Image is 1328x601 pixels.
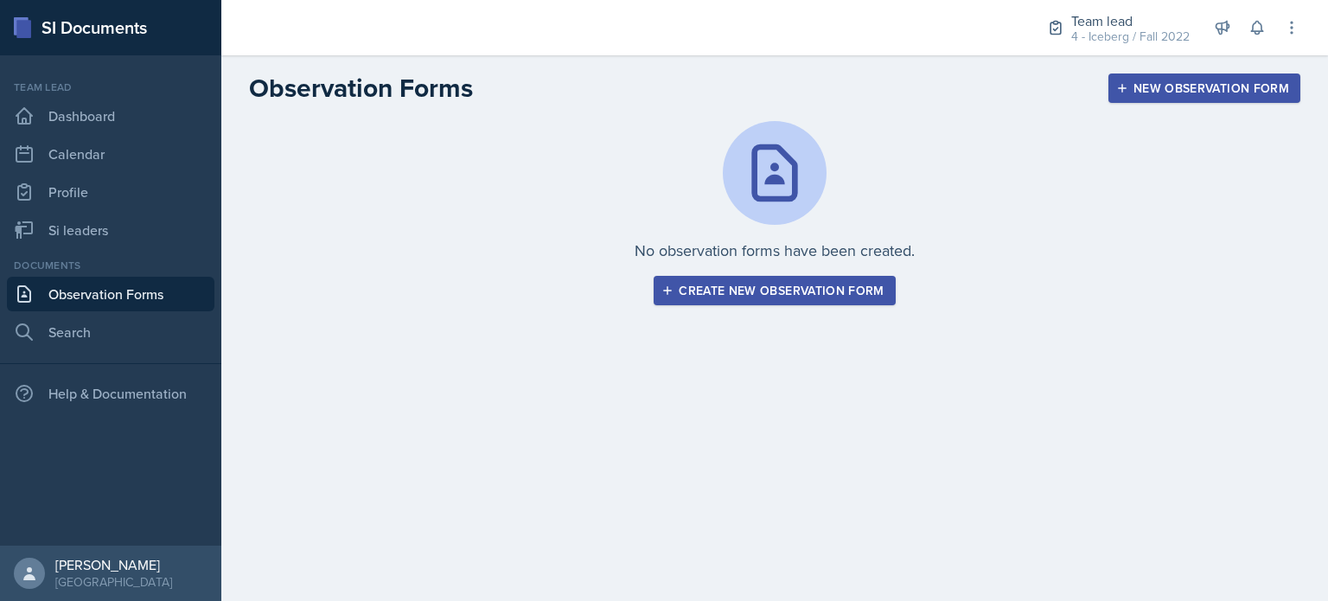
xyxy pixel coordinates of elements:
[7,99,214,133] a: Dashboard
[1071,10,1190,31] div: Team lead
[7,80,214,95] div: Team lead
[7,277,214,311] a: Observation Forms
[7,376,214,411] div: Help & Documentation
[665,284,884,297] div: Create new observation form
[7,137,214,171] a: Calendar
[7,258,214,273] div: Documents
[249,73,473,104] h2: Observation Forms
[55,573,172,591] div: [GEOGRAPHIC_DATA]
[7,315,214,349] a: Search
[7,213,214,247] a: Si leaders
[635,239,915,262] p: No observation forms have been created.
[7,175,214,209] a: Profile
[1108,74,1300,103] button: New Observation Form
[1071,28,1190,46] div: 4 - Iceberg / Fall 2022
[55,556,172,573] div: [PERSON_NAME]
[654,276,895,305] button: Create new observation form
[1120,81,1289,95] div: New Observation Form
